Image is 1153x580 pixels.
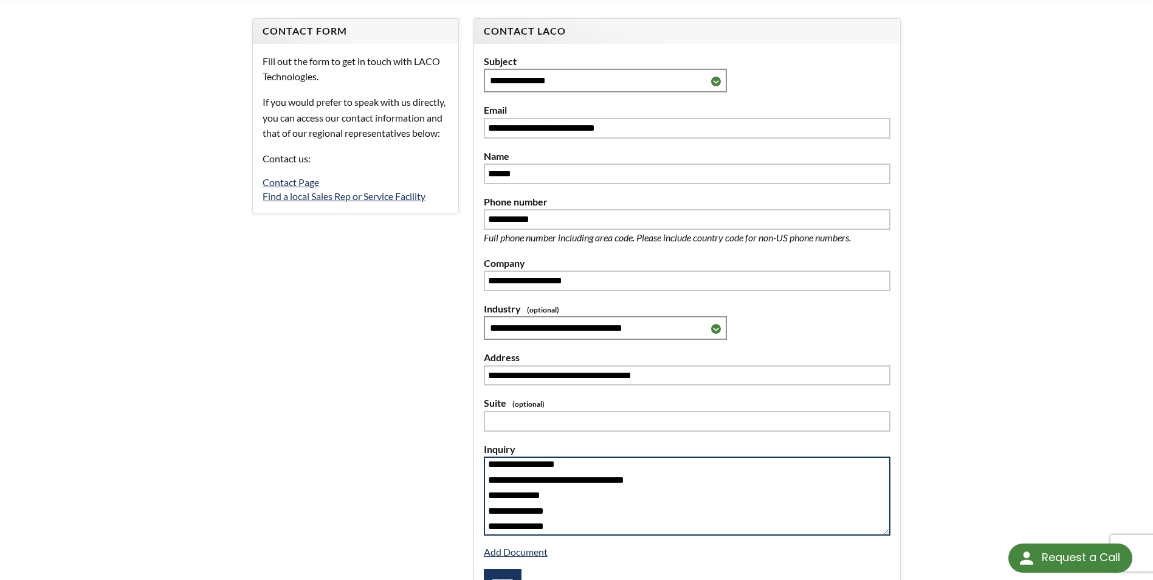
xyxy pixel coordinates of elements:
[263,190,425,202] a: Find a local Sales Rep or Service Facility
[263,25,448,38] h4: Contact Form
[484,395,890,411] label: Suite
[263,54,448,85] p: Fill out the form to get in touch with LACO Technologies.
[484,148,890,164] label: Name
[484,546,548,558] a: Add Document
[263,176,319,188] a: Contact Page
[484,54,890,69] label: Subject
[484,230,890,246] p: Full phone number including area code. Please include country code for non-US phone numbers.
[1017,548,1036,568] img: round button
[484,441,890,457] label: Inquiry
[1042,544,1120,571] div: Request a Call
[1008,544,1132,573] div: Request a Call
[263,151,448,167] p: Contact us:
[484,194,890,210] label: Phone number
[484,301,890,317] label: Industry
[263,94,448,141] p: If you would prefer to speak with us directly, you can access our contact information and that of...
[484,255,890,271] label: Company
[484,25,890,38] h4: Contact LACO
[484,350,890,365] label: Address
[484,102,890,118] label: Email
